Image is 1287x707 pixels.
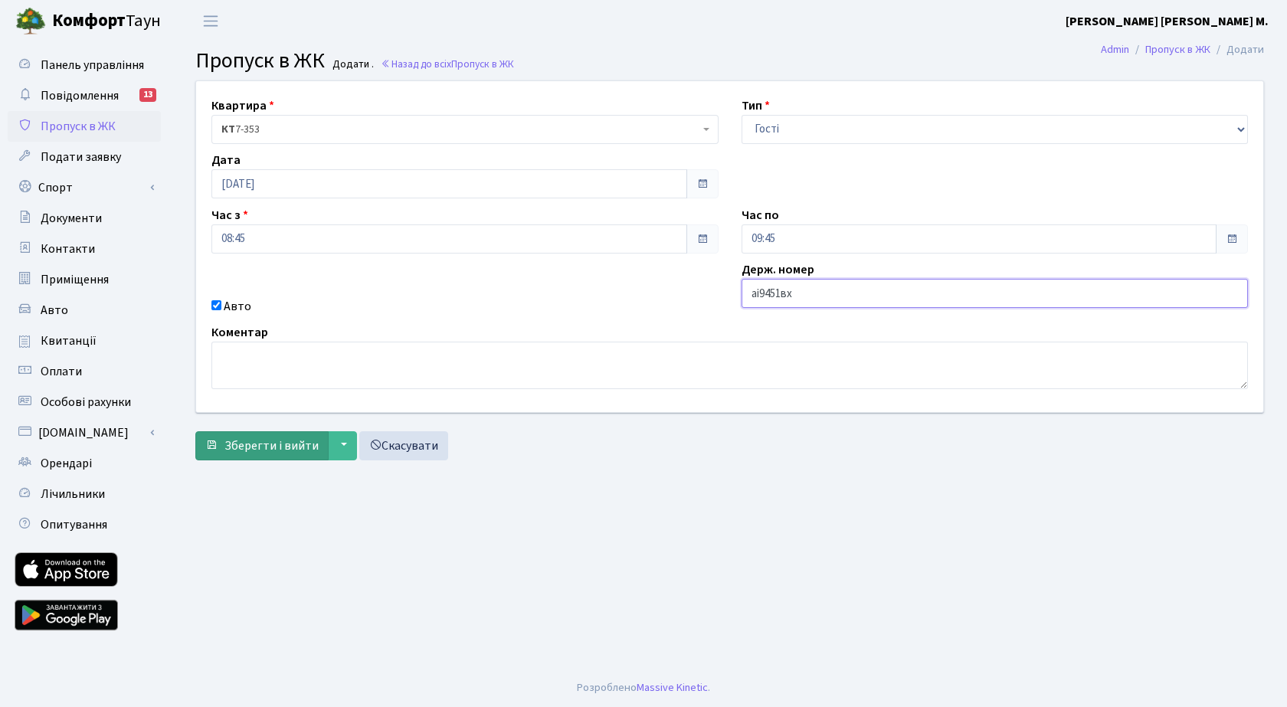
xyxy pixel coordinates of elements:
[8,387,161,417] a: Особові рахунки
[224,437,319,454] span: Зберегти і вийти
[211,97,274,115] label: Квартира
[221,122,699,137] span: <b>КТ</b>&nbsp;&nbsp;&nbsp;&nbsp;7-353
[192,8,230,34] button: Переключити навігацію
[41,210,102,227] span: Документи
[211,115,719,144] span: <b>КТ</b>&nbsp;&nbsp;&nbsp;&nbsp;7-353
[15,6,46,37] img: logo.png
[8,417,161,448] a: [DOMAIN_NAME]
[195,431,329,460] button: Зберегти і вийти
[41,271,109,288] span: Приміщення
[8,264,161,295] a: Приміщення
[211,323,268,342] label: Коментар
[8,142,161,172] a: Подати заявку
[8,448,161,479] a: Орендарі
[52,8,126,33] b: Комфорт
[41,455,92,472] span: Орендарі
[8,234,161,264] a: Контакти
[195,45,325,76] span: Пропуск в ЖК
[211,206,248,224] label: Час з
[41,486,105,502] span: Лічильники
[1210,41,1264,58] li: Додати
[41,149,121,165] span: Подати заявку
[742,97,770,115] label: Тип
[41,118,116,135] span: Пропуск в ЖК
[221,122,235,137] b: КТ
[1066,13,1269,30] b: [PERSON_NAME] [PERSON_NAME] М.
[329,58,374,71] small: Додати .
[41,241,95,257] span: Контакти
[41,57,144,74] span: Панель управління
[1145,41,1210,57] a: Пропуск в ЖК
[381,57,514,71] a: Назад до всіхПропуск в ЖК
[8,479,161,509] a: Лічильники
[1078,34,1287,66] nav: breadcrumb
[41,302,68,319] span: Авто
[8,509,161,540] a: Опитування
[451,57,514,71] span: Пропуск в ЖК
[742,279,1249,308] input: AA0001AA
[41,394,131,411] span: Особові рахунки
[8,50,161,80] a: Панель управління
[8,326,161,356] a: Квитанції
[8,80,161,111] a: Повідомлення13
[41,87,119,104] span: Повідомлення
[8,172,161,203] a: Спорт
[1066,12,1269,31] a: [PERSON_NAME] [PERSON_NAME] М.
[577,679,710,696] div: Розроблено .
[8,111,161,142] a: Пропуск в ЖК
[52,8,161,34] span: Таун
[8,203,161,234] a: Документи
[8,356,161,387] a: Оплати
[224,297,251,316] label: Авто
[41,363,82,380] span: Оплати
[742,260,814,279] label: Держ. номер
[41,332,97,349] span: Квитанції
[1101,41,1129,57] a: Admin
[8,295,161,326] a: Авто
[742,206,779,224] label: Час по
[637,679,708,696] a: Massive Kinetic
[139,88,156,102] div: 13
[211,151,241,169] label: Дата
[41,516,107,533] span: Опитування
[359,431,448,460] a: Скасувати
